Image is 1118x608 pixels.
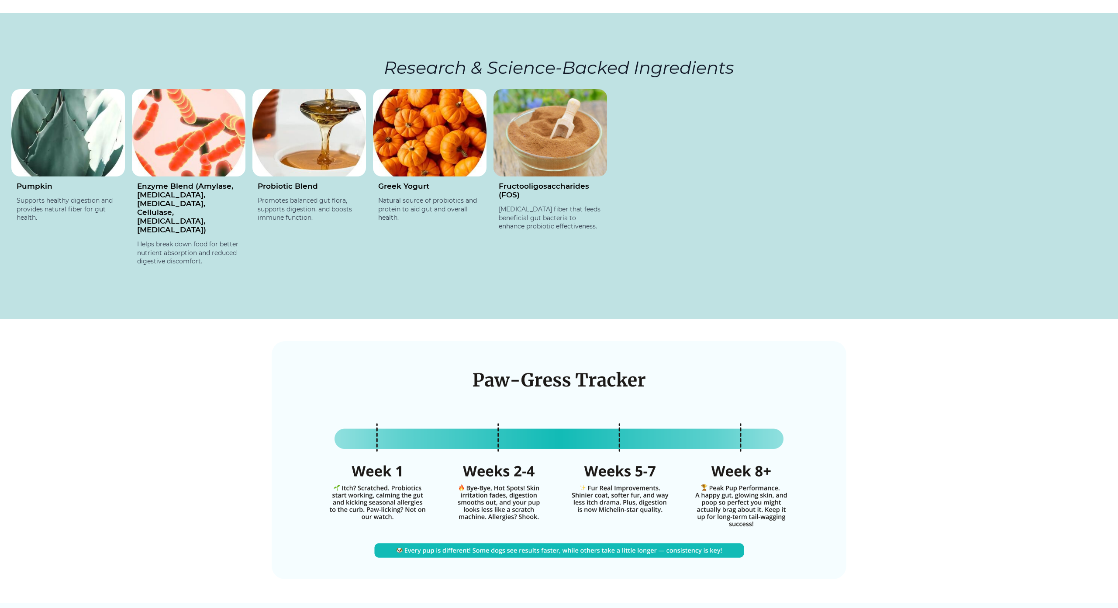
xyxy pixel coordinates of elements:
img: Pumpkin [11,89,125,176]
p: Helps break down food for better nutrient absorption and reduced digestive discomfort. [137,240,240,266]
p: [MEDICAL_DATA] fiber that feeds beneficial gut bacteria to enhance probiotic effectiveness. [499,205,602,231]
p: Supports healthy digestion and provides natural fiber for gut health. [17,197,120,222]
h4: Probiotic Blend [258,182,361,190]
h4: Enzyme Blend (Amylase, [MEDICAL_DATA], [MEDICAL_DATA], Cellulase, [MEDICAL_DATA], [MEDICAL_DATA]) [137,182,240,234]
h3: Research & Science-Backed Ingredients [384,55,734,80]
img: Enzyme Blend (Amylase, Protease, Lipase, Cellulase, Lactase, Bromelain) [132,89,245,176]
h4: Fructooligosaccharides (FOS) [499,182,602,199]
p: Natural source of probiotics and protein to aid gut and overall health. [378,197,481,222]
img: Probiotic Blend [252,89,366,176]
img: Greek Yogurt [373,89,487,176]
h4: Pumpkin [17,182,120,190]
img: Fructooligosaccharides (FOS) [493,89,607,176]
img: Paw Gress [272,341,846,579]
p: Promotes balanced gut flora, supports digestion, and boosts immune function. [258,197,361,222]
h4: Greek Yogurt [378,182,481,190]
